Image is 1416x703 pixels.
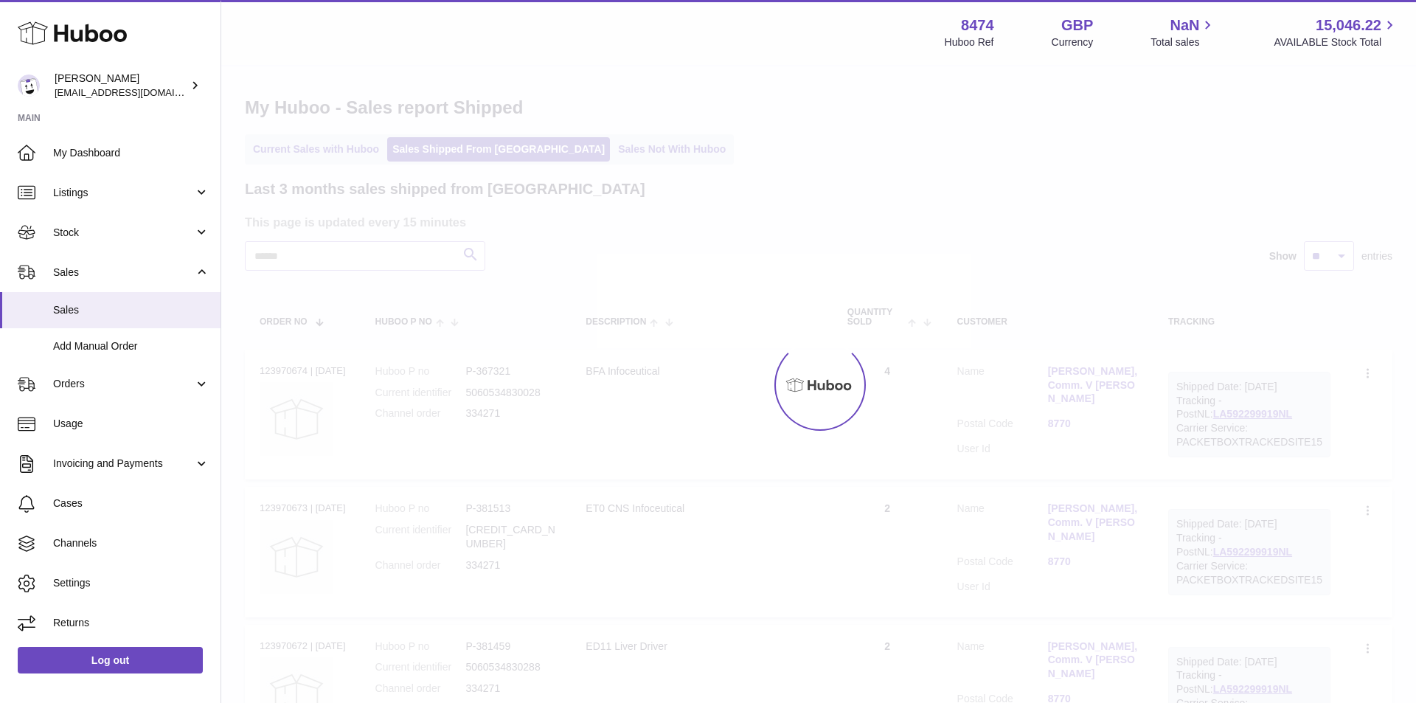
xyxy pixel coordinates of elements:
[53,457,194,471] span: Invoicing and Payments
[53,186,194,200] span: Listings
[55,72,187,100] div: [PERSON_NAME]
[1170,15,1199,35] span: NaN
[961,15,994,35] strong: 8474
[18,75,40,97] img: orders@neshealth.com
[53,303,209,317] span: Sales
[18,647,203,673] a: Log out
[1061,15,1093,35] strong: GBP
[53,536,209,550] span: Channels
[53,377,194,391] span: Orders
[53,339,209,353] span: Add Manual Order
[55,86,217,98] span: [EMAIL_ADDRESS][DOMAIN_NAME]
[1052,35,1094,49] div: Currency
[53,266,194,280] span: Sales
[1274,15,1398,49] a: 15,046.22 AVAILABLE Stock Total
[53,616,209,630] span: Returns
[945,35,994,49] div: Huboo Ref
[1316,15,1381,35] span: 15,046.22
[1274,35,1398,49] span: AVAILABLE Stock Total
[53,576,209,590] span: Settings
[53,226,194,240] span: Stock
[53,496,209,510] span: Cases
[1150,15,1216,49] a: NaN Total sales
[53,146,209,160] span: My Dashboard
[1150,35,1216,49] span: Total sales
[53,417,209,431] span: Usage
